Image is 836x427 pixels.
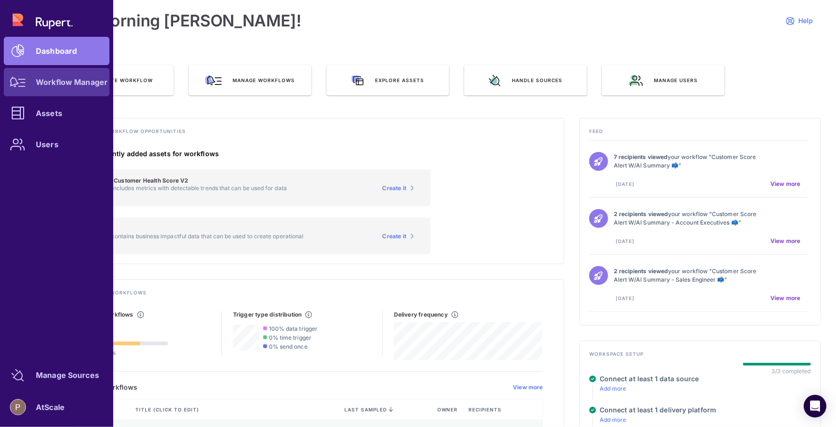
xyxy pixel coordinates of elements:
[614,210,668,218] strong: 2 recipients viewed
[10,400,25,415] img: account-photo
[614,267,761,284] p: your workflow "Customer Score Alert W/AI Summary - Sales Engineer 📫"
[770,180,801,188] span: View more
[437,406,460,413] span: Owner
[383,233,407,240] span: Create it
[468,406,503,413] span: Recipients
[589,128,811,140] h4: Feed
[233,77,295,84] span: Manage workflows
[375,77,424,84] span: Explore assets
[4,99,109,127] a: Assets
[616,295,635,301] span: [DATE]
[4,68,109,96] a: Workflow Manager
[589,351,811,363] h4: Workspace setup
[83,225,304,233] h5: New query
[600,385,627,392] a: Add more
[616,238,635,244] span: [DATE]
[804,395,827,418] div: Open Intercom Messenger
[799,17,813,25] span: Help
[61,289,554,301] h4: Track existing workflows
[36,142,59,147] div: Users
[269,325,318,332] span: 100% data trigger
[600,375,699,383] h4: Connect at least 1 data source
[600,406,716,414] h4: Connect at least 1 delivery platform
[36,404,65,410] div: AtScale
[513,384,543,391] a: View more
[51,11,301,30] h1: Good morning [PERSON_NAME]!
[614,268,668,275] strong: 2 recipients viewed
[233,311,302,318] h5: Trigger type distribution
[36,110,62,116] div: Assets
[61,128,554,140] h4: Discover new workflow opportunities
[383,184,407,192] span: Create it
[614,153,761,170] p: your workflow "Customer Score Alert W/AI Summary 📫"
[72,349,168,356] p: 12/17 workflows
[4,130,109,159] a: Users
[36,372,99,378] div: Manage Sources
[394,311,448,318] h5: Delivery frequency
[4,361,109,389] a: Manage Sources
[61,150,431,158] h4: Suggested recently added assets for workflows
[616,181,635,187] span: [DATE]
[512,77,562,84] span: Handle sources
[600,416,627,423] a: Add more
[614,210,761,227] p: your workflow "Customer Score Alert W/AI Summary - Account Executives 📫"
[36,79,108,85] div: Workflow Manager
[97,77,153,84] span: Create Workflow
[83,233,304,247] p: This asset contains business impactful data that can be used to create operational workflows
[269,343,308,350] span: 0% send once
[654,77,698,84] span: Manage users
[770,294,801,302] span: View more
[770,237,801,245] span: View more
[614,153,668,160] strong: 7 recipients viewed
[269,334,311,341] span: 0% time trigger
[83,184,304,199] p: This asset includes metrics with detectable trends that can be used for data workflows
[83,177,304,184] h5: Formatted Customer Health Score V2
[136,406,201,413] span: Title (click to edit)
[51,53,821,65] h3: QUICK ACTIONS
[344,407,387,412] span: last sampled
[771,368,811,375] div: 3/3 completed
